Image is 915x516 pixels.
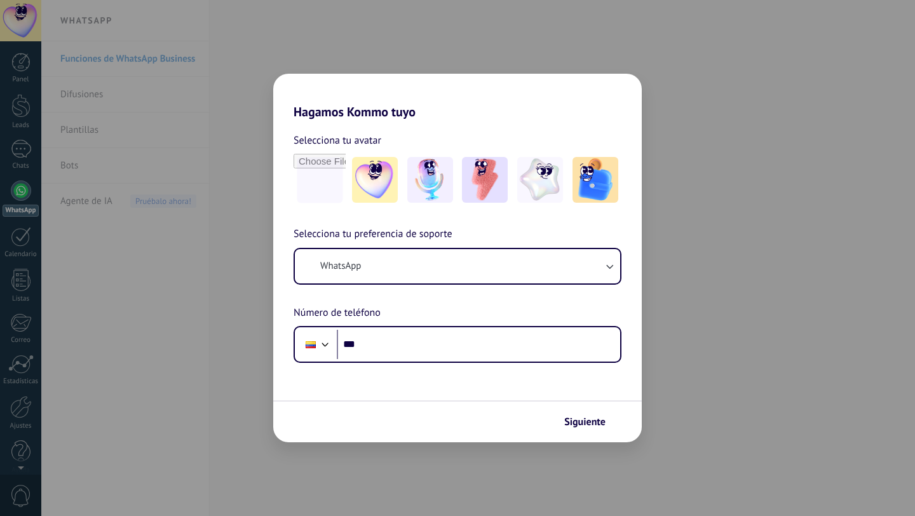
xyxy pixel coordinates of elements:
[559,411,623,433] button: Siguiente
[517,157,563,203] img: -4.jpeg
[462,157,508,203] img: -3.jpeg
[407,157,453,203] img: -2.jpeg
[294,226,452,243] span: Selecciona tu preferencia de soporte
[294,132,381,149] span: Selecciona tu avatar
[294,305,381,322] span: Número de teléfono
[273,74,642,119] h2: Hagamos Kommo tuyo
[352,157,398,203] img: -1.jpeg
[564,418,606,426] span: Siguiente
[573,157,618,203] img: -5.jpeg
[295,249,620,283] button: WhatsApp
[299,331,323,358] div: Colombia: + 57
[320,260,361,273] span: WhatsApp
